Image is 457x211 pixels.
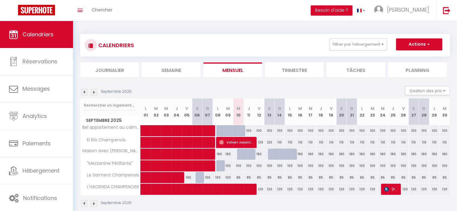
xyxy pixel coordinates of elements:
div: 100 [440,160,450,171]
div: 100 [316,125,326,136]
th: 08 [213,98,223,125]
div: 120 [306,184,316,195]
div: 180 [326,149,336,160]
span: L'HACIENDA CHAMPENOISE [81,184,141,190]
div: 100 [326,160,336,171]
th: 09 [223,98,233,125]
th: 25 [388,98,398,125]
button: Ouvrir le widget de chat LiveChat [5,2,23,20]
div: 100 [306,125,316,136]
div: 110 [440,137,450,148]
span: [PERSON_NAME] [384,183,398,195]
abbr: L [433,106,435,111]
div: 180 [306,149,316,160]
div: 100 [223,172,233,183]
th: 30 [440,98,450,125]
div: 100 [367,160,377,171]
th: 27 [409,98,419,125]
h3: CALENDRIERS [97,38,134,52]
div: 100 [429,160,439,171]
abbr: M [154,106,158,111]
th: 18 [316,98,326,125]
abbr: D [206,106,209,111]
abbr: M [164,106,168,111]
div: 110 [275,137,285,148]
th: 07 [202,98,212,125]
div: 85 [264,172,274,183]
th: 05 [182,98,192,125]
div: 100 [275,125,285,136]
div: 100 [316,160,326,171]
div: 120 [326,184,336,195]
div: 110 [285,137,295,148]
div: 85 [429,172,439,183]
div: 100 [409,125,419,136]
div: 85 [295,172,305,183]
div: 180 [419,149,429,160]
th: 13 [264,98,274,125]
div: 85 [440,172,450,183]
div: 180 [336,149,346,160]
abbr: D [422,106,425,111]
abbr: J [392,106,394,111]
div: 120 [419,184,429,195]
abbr: V [402,106,405,111]
div: 85 [306,172,316,183]
div: 120 [367,184,377,195]
div: 100 [244,160,254,171]
div: 120 [357,184,367,195]
div: 120 [409,184,419,195]
div: 180 [378,149,388,160]
li: Journalier [80,62,139,77]
th: 06 [192,98,202,125]
th: 29 [429,98,439,125]
div: 85 [285,172,295,183]
th: 14 [275,98,285,125]
div: 100 [429,125,439,136]
abbr: L [289,106,291,111]
span: Réservations [23,58,57,65]
div: 120 [254,137,264,148]
div: 100 [254,160,264,171]
div: 100 [264,160,274,171]
abbr: S [268,106,271,111]
div: 180 [388,149,398,160]
p: Septembre 2025 [101,200,132,206]
span: Le Sarment Champenois [81,172,141,179]
div: 85 [388,172,398,183]
div: 100 [326,125,336,136]
div: 120 [264,137,274,148]
div: 180 [398,149,408,160]
button: Besoin d'aide ? [311,5,352,16]
abbr: D [350,106,353,111]
span: Valvert Assainissement [219,137,253,148]
div: 120 [295,184,305,195]
span: Analytics [23,112,47,120]
abbr: V [258,106,260,111]
abbr: J [248,106,250,111]
span: [PERSON_NAME] [387,6,429,14]
abbr: M [443,106,446,111]
div: 100 [357,160,367,171]
div: 110 [429,137,439,148]
div: 100 [378,125,388,136]
div: 180 [440,149,450,160]
div: 100 [336,125,346,136]
span: El Río Champenois [81,137,127,143]
li: Trimestre [265,62,324,77]
li: Planning [388,62,447,77]
span: Maison avec [PERSON_NAME], 10 couchages CHALONS LA VEUVE [81,149,142,153]
div: 100 [357,125,367,136]
div: 100 [419,125,429,136]
div: 85 [367,172,377,183]
li: Mensuel [203,62,262,77]
div: 100 [275,160,285,171]
div: 85 [233,172,243,183]
div: 110 [357,137,367,148]
div: 110 [306,137,316,148]
th: 04 [171,98,181,125]
div: 110 [336,137,346,148]
th: 23 [367,98,377,125]
div: 85 [398,172,408,183]
abbr: L [361,106,363,111]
